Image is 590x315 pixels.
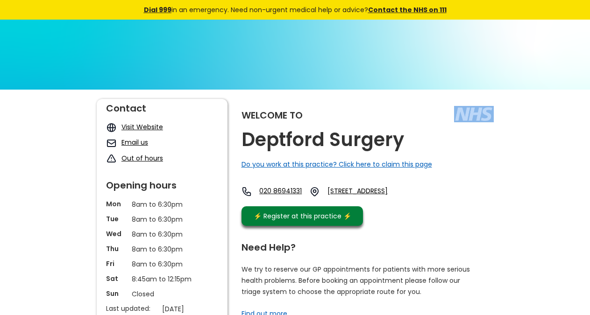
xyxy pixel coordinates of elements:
p: Sun [106,289,127,298]
a: Out of hours [121,154,163,163]
img: mail icon [106,138,117,148]
a: Do you work at this practice? Click here to claim this page [242,160,432,169]
p: Last updated: [106,304,157,313]
a: ⚡️ Register at this practice ⚡️ [242,206,363,226]
div: Contact [106,99,218,113]
p: Closed [132,289,192,299]
h2: Deptford Surgery [242,129,404,150]
p: 8:45am to 12:15pm [132,274,192,284]
p: Thu [106,244,127,253]
div: Welcome to [242,111,303,120]
img: exclamation icon [106,154,117,164]
p: 8am to 6:30pm [132,199,192,210]
img: telephone icon [242,186,252,197]
div: Opening hours [106,176,218,190]
p: Fri [106,259,127,268]
p: Tue [106,214,127,224]
a: Contact the NHS on 111 [368,5,447,14]
p: 8am to 6:30pm [132,259,192,269]
div: ⚡️ Register at this practice ⚡️ [249,211,356,221]
p: 8am to 6:30pm [132,229,192,239]
img: globe icon [106,122,117,133]
p: 8am to 6:30pm [132,244,192,254]
p: Wed [106,229,127,238]
a: 020 86941331 [259,186,302,197]
a: Email us [121,138,148,147]
a: Visit Website [121,122,163,132]
div: in an emergency. Need non-urgent medical help or advice? [80,5,510,15]
p: 8am to 6:30pm [132,214,192,224]
p: [DATE] [162,304,223,314]
p: Sat [106,274,127,283]
a: [STREET_ADDRESS] [327,186,412,197]
p: We try to reserve our GP appointments for patients with more serious health problems. Before book... [242,264,470,297]
p: Mon [106,199,127,209]
div: Need Help? [242,238,484,252]
a: Dial 999 [144,5,171,14]
img: The NHS logo [454,106,494,122]
img: practice location icon [309,186,320,197]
